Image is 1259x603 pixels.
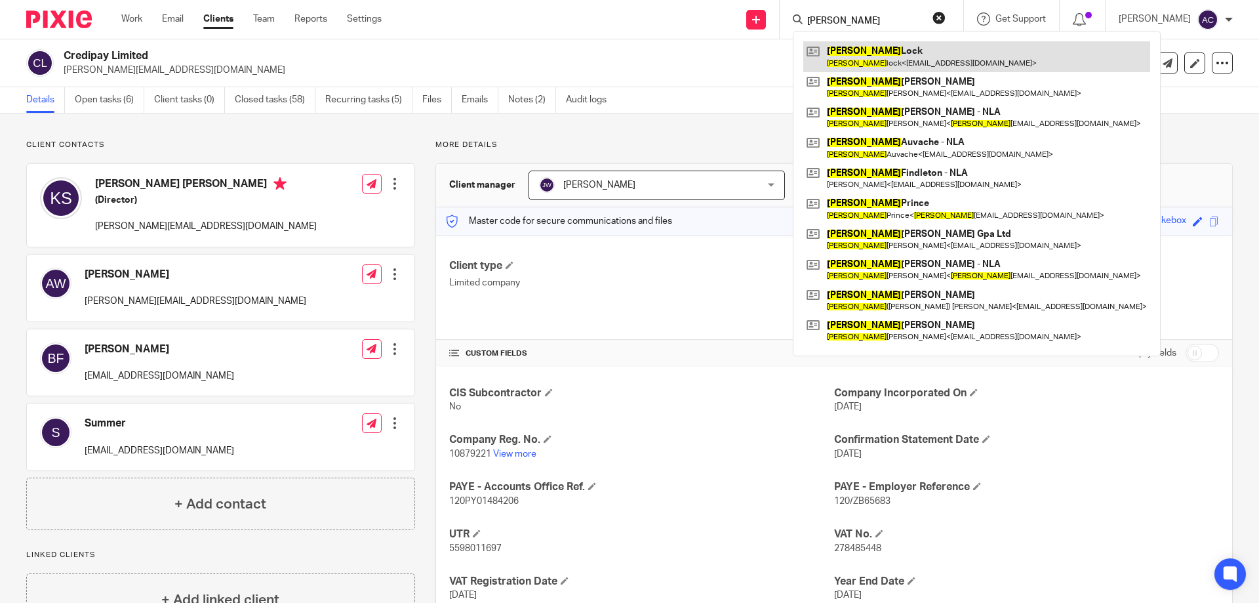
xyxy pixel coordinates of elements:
a: Team [253,12,275,26]
p: More details [435,140,1233,150]
a: Clients [203,12,233,26]
a: Emails [462,87,498,113]
a: View more [493,449,536,459]
a: Audit logs [566,87,616,113]
img: svg%3E [40,343,71,374]
img: svg%3E [1197,9,1218,30]
p: [EMAIL_ADDRESS][DOMAIN_NAME] [85,369,234,383]
h4: UTR [449,528,834,541]
img: svg%3E [539,177,555,193]
img: svg%3E [40,268,71,299]
a: Files [422,87,452,113]
img: svg%3E [40,177,82,219]
img: svg%3E [40,417,71,448]
h4: [PERSON_NAME] [85,268,306,281]
span: 120PY01484206 [449,497,519,506]
h4: [PERSON_NAME] [85,343,234,356]
p: [PERSON_NAME][EMAIL_ADDRESS][DOMAIN_NAME] [85,295,306,308]
a: Notes (2) [508,87,556,113]
span: [DATE] [449,591,477,600]
a: Email [162,12,184,26]
p: Master code for secure communications and files [446,215,672,228]
span: [DATE] [834,591,862,600]
span: 278485448 [834,544,881,553]
h4: Client type [449,259,834,273]
p: [EMAIL_ADDRESS][DOMAIN_NAME] [85,444,234,457]
a: Client tasks (0) [154,87,225,113]
h4: PAYE - Employer Reference [834,480,1219,494]
p: Client contacts [26,140,415,150]
span: 10879221 [449,449,491,459]
span: [PERSON_NAME] [563,180,635,190]
span: [DATE] [834,449,862,459]
h4: Company Reg. No. [449,433,834,447]
span: 120/ZB65683 [834,497,890,506]
h4: VAT Registration Date [449,575,834,589]
i: Primary [273,177,287,190]
h5: (Director) [95,194,317,207]
span: No [449,402,461,411]
a: Closed tasks (58) [235,87,315,113]
h4: Summer [85,417,234,430]
a: Details [26,87,65,113]
p: [PERSON_NAME][EMAIL_ADDRESS][DOMAIN_NAME] [64,64,1054,77]
h4: CIS Subcontractor [449,386,834,400]
img: Pixie [26,10,92,28]
a: Recurring tasks (5) [325,87,412,113]
a: Work [121,12,142,26]
a: Open tasks (6) [75,87,144,113]
p: [PERSON_NAME] [1119,12,1191,26]
h4: + Add contact [174,494,266,514]
span: 5598011697 [449,544,502,553]
h4: VAT No. [834,528,1219,541]
p: Limited company [449,276,834,289]
a: Reports [294,12,327,26]
input: Search [806,16,924,28]
h4: Confirmation Statement Date [834,433,1219,447]
h2: Credipay Limited [64,49,856,63]
a: Settings [347,12,382,26]
h3: Client manager [449,178,515,192]
p: [PERSON_NAME][EMAIL_ADDRESS][DOMAIN_NAME] [95,220,317,233]
h4: PAYE - Accounts Office Ref. [449,480,834,494]
span: [DATE] [834,402,862,411]
p: Linked clients [26,550,415,560]
span: Get Support [995,14,1046,24]
img: svg%3E [26,49,54,77]
h4: [PERSON_NAME] [PERSON_NAME] [95,177,317,194]
h4: CUSTOM FIELDS [449,348,834,359]
h4: Year End Date [834,575,1219,589]
h4: Company Incorporated On [834,386,1219,400]
button: Clear [932,11,946,24]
